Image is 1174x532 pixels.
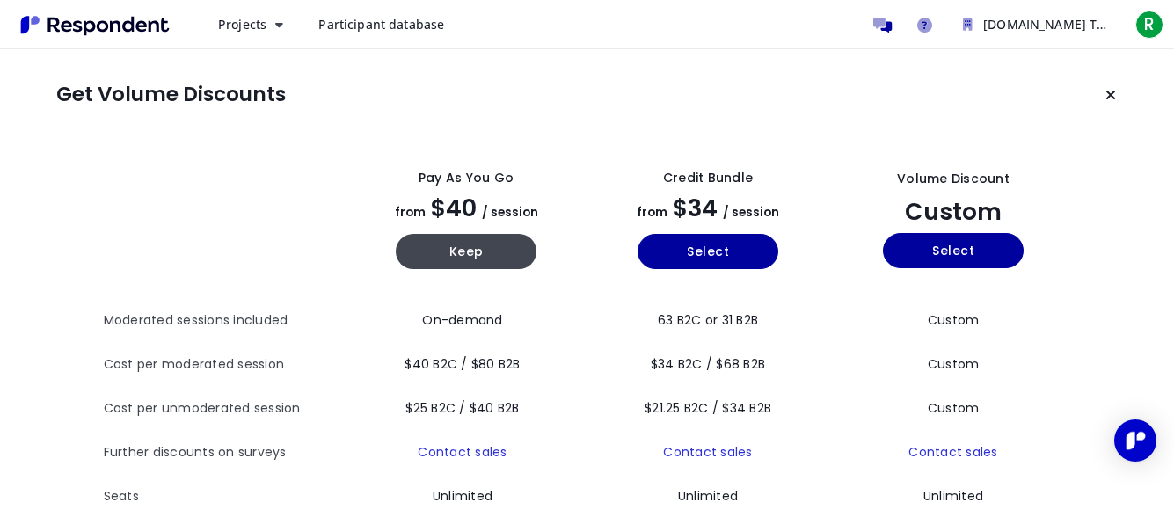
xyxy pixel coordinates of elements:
[678,487,738,505] span: Unlimited
[318,16,444,33] span: Participant database
[673,192,718,224] span: $34
[658,311,758,329] span: 63 B2C or 31 B2B
[723,204,779,221] span: / session
[928,399,980,417] span: Custom
[418,443,507,461] a: Contact sales
[638,234,778,269] button: Select yearly basic plan
[1132,9,1167,40] button: R
[104,431,346,475] th: Further discounts on surveys
[56,83,286,107] h1: Get Volume Discounts
[905,195,1002,228] span: Custom
[14,11,176,40] img: Respondent
[897,170,1010,188] div: Volume Discount
[864,7,900,42] a: Message participants
[204,9,297,40] button: Projects
[218,16,266,33] span: Projects
[928,311,980,329] span: Custom
[431,192,477,224] span: $40
[405,399,519,417] span: $25 B2C / $40 B2B
[663,169,753,187] div: Credit Bundle
[928,355,980,373] span: Custom
[104,475,346,519] th: Seats
[482,204,538,221] span: / session
[395,204,426,221] span: from
[433,487,492,505] span: Unlimited
[396,234,536,269] button: Keep current yearly payg plan
[645,399,771,417] span: $21.25 B2C / $34 B2B
[908,443,997,461] a: Contact sales
[405,355,520,373] span: $40 B2C / $80 B2B
[907,7,942,42] a: Help and support
[104,343,346,387] th: Cost per moderated session
[1135,11,1163,39] span: R
[949,9,1125,40] button: Bigsam.co Team
[104,299,346,343] th: Moderated sessions included
[104,387,346,431] th: Cost per unmoderated session
[663,443,752,461] a: Contact sales
[637,204,667,221] span: from
[422,311,502,329] span: On-demand
[1093,77,1128,113] button: Keep current plan
[651,355,765,373] span: $34 B2C / $68 B2B
[923,487,983,505] span: Unlimited
[1114,419,1156,462] div: Open Intercom Messenger
[419,169,514,187] div: Pay as you go
[304,9,458,40] a: Participant database
[983,16,1123,33] span: [DOMAIN_NAME] Team
[883,233,1024,268] button: Select yearly custom_static plan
